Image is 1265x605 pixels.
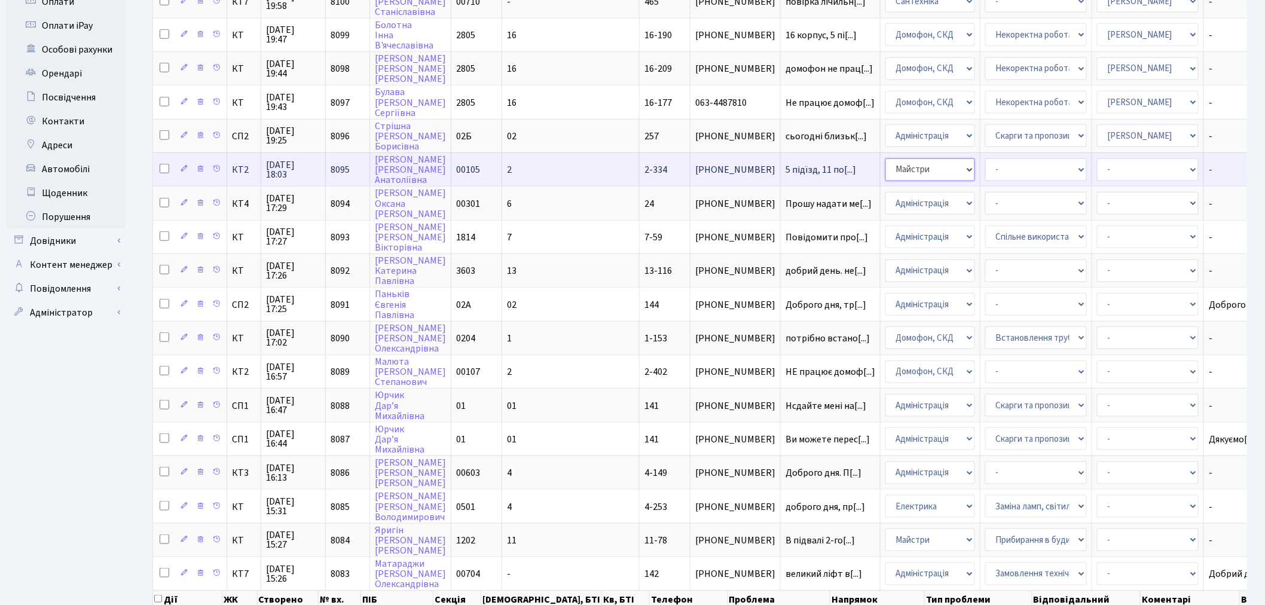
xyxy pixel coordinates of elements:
span: 8091 [331,298,350,311]
span: 8093 [331,231,350,244]
span: КТ [232,502,256,512]
span: [PHONE_NUMBER] [695,536,775,545]
span: Не працює домоф[...] [786,96,875,109]
span: [PHONE_NUMBER] [695,165,775,175]
a: [PERSON_NAME][PERSON_NAME][PERSON_NAME] [375,456,446,490]
a: Контакти [6,109,126,133]
span: Дякуємо[...] [1209,433,1256,446]
span: КТ7 [232,569,256,579]
span: 3603 [456,264,475,277]
span: СП1 [232,435,256,444]
span: 141 [644,399,659,412]
span: великий ліфт в[...] [786,567,862,580]
span: КТ [232,266,256,276]
span: 8094 [331,197,350,210]
a: [PERSON_NAME]Оксана[PERSON_NAME] [375,187,446,221]
span: 0501 [456,500,475,514]
span: 8088 [331,399,350,412]
span: 8085 [331,500,350,514]
span: 4-253 [644,500,667,514]
span: 4-149 [644,466,667,479]
span: доброго дня, пр[...] [786,500,865,514]
a: Булава[PERSON_NAME]Сергіївна [375,86,446,120]
span: 24 [644,197,654,210]
span: 2-334 [644,163,667,176]
span: 1 [507,332,512,345]
span: 2-402 [644,365,667,378]
span: [PHONE_NUMBER] [695,30,775,40]
span: 16-177 [644,96,672,109]
span: 16 [507,62,517,75]
span: 0204 [456,332,475,345]
span: 7-59 [644,231,662,244]
span: 8083 [331,567,350,580]
a: ЮрчикДар’яМихайлівна [375,389,424,423]
span: [PHONE_NUMBER] [695,132,775,141]
a: Яригін[PERSON_NAME][PERSON_NAME] [375,524,446,557]
a: Стрішна[PERSON_NAME]Борисівна [375,120,446,153]
span: 8097 [331,96,350,109]
a: Автомобілі [6,157,126,181]
span: 2805 [456,29,475,42]
span: 2 [507,163,512,176]
span: [PHONE_NUMBER] [695,569,775,579]
span: 8090 [331,332,350,345]
span: СП2 [232,300,256,310]
span: [DATE] 19:44 [266,59,320,78]
span: [DATE] 16:57 [266,362,320,381]
span: КТ4 [232,199,256,209]
span: 02А [456,298,471,311]
span: Повідомити про[...] [786,231,868,244]
span: 257 [644,130,659,143]
span: 00704 [456,567,480,580]
span: 1202 [456,534,475,547]
a: Довідники [6,229,126,253]
a: [PERSON_NAME][PERSON_NAME][PERSON_NAME] [375,52,446,85]
span: [PHONE_NUMBER] [695,300,775,310]
span: [PHONE_NUMBER] [695,435,775,444]
span: [DATE] 18:03 [266,160,320,179]
span: КТ3 [232,468,256,478]
span: 13-116 [644,264,672,277]
span: 00105 [456,163,480,176]
span: КТ [232,30,256,40]
span: 144 [644,298,659,311]
span: КТ [232,98,256,108]
span: 5 підїзд, 11 по[...] [786,163,856,176]
span: [DATE] 19:25 [266,126,320,145]
a: Матараджи[PERSON_NAME]Олександрівна [375,557,446,591]
span: 11-78 [644,534,667,547]
span: В підвалі 2-го[...] [786,534,855,547]
span: [PHONE_NUMBER] [695,233,775,242]
span: 02Б [456,130,472,143]
span: 2805 [456,62,475,75]
span: 8086 [331,466,350,479]
span: [PHONE_NUMBER] [695,199,775,209]
span: КТ2 [232,367,256,377]
span: 16-209 [644,62,672,75]
span: КТ2 [232,165,256,175]
span: [PHONE_NUMBER] [695,468,775,478]
span: [DATE] 17:25 [266,295,320,314]
span: 2 [507,365,512,378]
span: 8099 [331,29,350,42]
span: [DATE] 16:47 [266,396,320,415]
span: 16 [507,96,517,109]
a: Особові рахунки [6,38,126,62]
span: потрібно встано[...] [786,332,870,345]
span: [DATE] 19:47 [266,25,320,44]
span: 8087 [331,433,350,446]
span: сьогодні близьк[...] [786,130,867,143]
span: Прошу надати ме[...] [786,197,872,210]
span: 01 [456,433,466,446]
span: 6 [507,197,512,210]
span: [DATE] 17:29 [266,194,320,213]
span: [DATE] 17:26 [266,261,320,280]
span: 01 [507,433,517,446]
span: 01 [456,399,466,412]
span: 13 [507,264,517,277]
span: КТ [232,334,256,343]
span: [DATE] 17:27 [266,227,320,246]
span: - [507,567,511,580]
a: [PERSON_NAME][PERSON_NAME]Володимирович [375,490,446,524]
